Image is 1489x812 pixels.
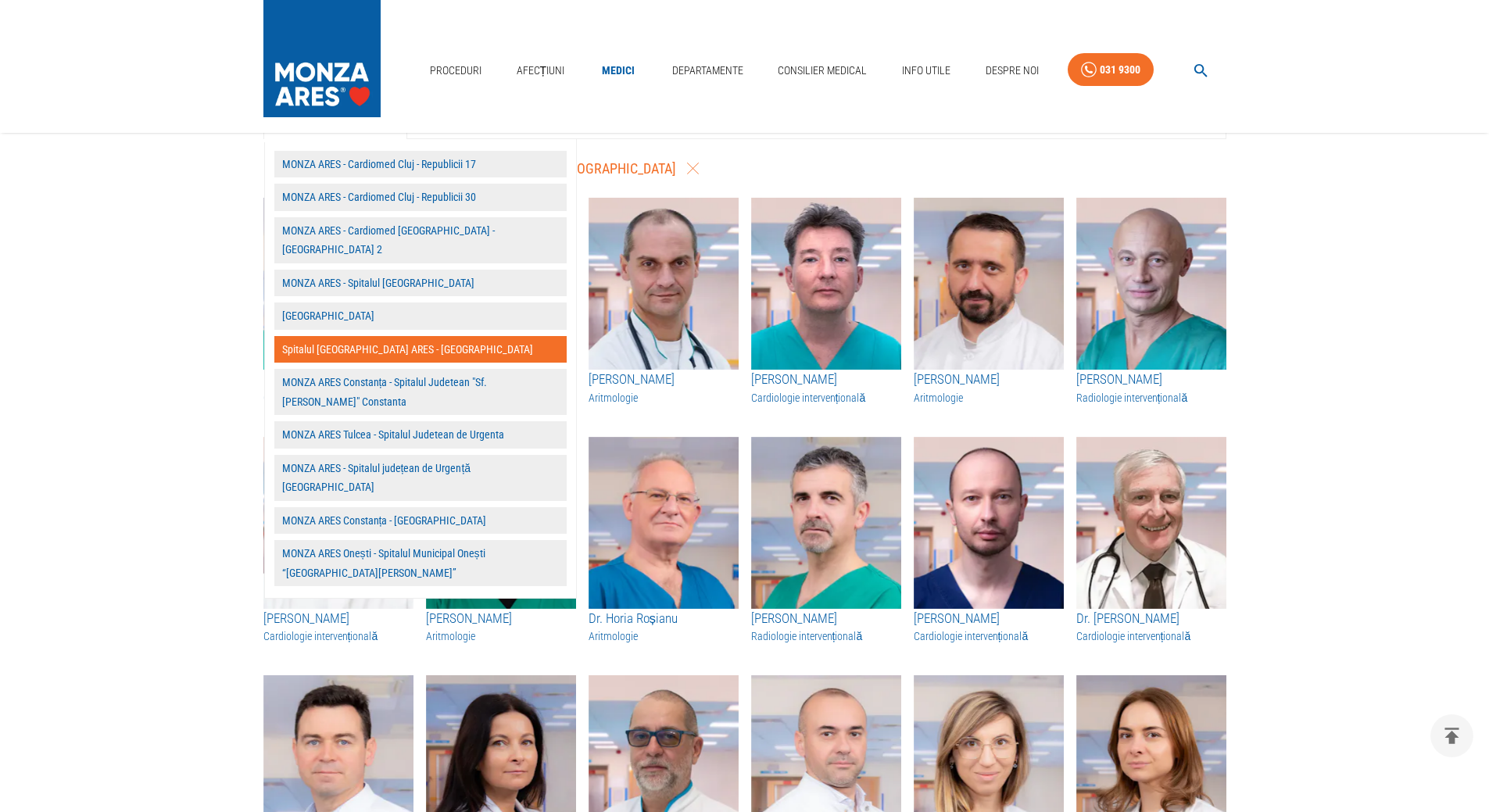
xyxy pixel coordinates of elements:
[751,370,901,406] a: [PERSON_NAME]Cardiologie intervențională
[426,609,576,645] a: [PERSON_NAME]Aritmologie
[751,609,901,629] h3: [PERSON_NAME]
[593,55,643,87] a: Medici
[589,609,739,629] h3: Dr. Horia Roșianu
[751,390,901,406] h3: Cardiologie intervențională
[1076,609,1226,645] a: Dr. [PERSON_NAME]Cardiologie intervențională
[589,390,739,406] h3: Aritmologie
[979,55,1045,87] a: Despre Noi
[1076,198,1226,370] img: Dr. Lucian Mărginean
[914,609,1064,629] h3: [PERSON_NAME]
[914,628,1064,644] h3: Cardiologie intervențională
[1076,370,1226,406] a: [PERSON_NAME]Radiologie intervențională
[751,609,901,645] a: [PERSON_NAME]Radiologie intervențională
[264,98,408,138] a: Filtrează după locație
[914,370,1064,406] a: [PERSON_NAME]Aritmologie
[274,455,567,501] button: MONZA ARES - Spitalul județean de Urgență [GEOGRAPHIC_DATA]
[424,55,488,87] a: Proceduri
[274,151,567,178] button: MONZA ARES - Cardiomed Cluj - Republicii 17
[751,437,901,609] img: Dr. Adrian Pavel
[589,198,739,370] img: Dr. Radu Roșu
[1100,60,1140,80] div: 031 9300
[510,55,571,87] a: Afecțiuni
[1068,53,1154,87] a: 031 9300
[263,609,413,629] h3: [PERSON_NAME]
[426,628,576,644] h3: Aritmologie
[771,55,873,87] a: Consilier Medical
[914,390,1064,406] h3: Aritmologie
[1076,370,1226,390] h3: [PERSON_NAME]
[274,507,567,535] button: MONZA ARES Constanța - [GEOGRAPHIC_DATA]
[426,609,576,629] h3: [PERSON_NAME]
[914,437,1064,609] img: Dr. Horia Iuga
[263,628,413,644] h3: Cardiologie intervențională
[1076,628,1226,644] h3: Cardiologie intervențională
[274,336,567,363] button: Spitalul [GEOGRAPHIC_DATA] ARES - [GEOGRAPHIC_DATA]
[274,270,567,297] button: MONZA ARES - Spitalul [GEOGRAPHIC_DATA]
[274,369,567,415] button: MONZA ARES Constanța - Spitalul Judetean "Sf. [PERSON_NAME]" Constanta
[589,370,739,406] a: [PERSON_NAME]Aritmologie
[914,609,1064,645] a: [PERSON_NAME]Cardiologie intervențională
[589,437,739,609] img: Dr. Horia Roșianu
[274,540,567,586] button: MONZA ARES Onești - Spitalul Municipal Onești “[GEOGRAPHIC_DATA][PERSON_NAME]”
[1076,437,1226,609] img: Dr. Alexandru Hagău
[914,198,1064,370] img: Dr. Gabriel Cismaru
[274,421,567,449] button: MONZA ARES Tulcea - Spitalul Judetean de Urgenta
[666,55,750,87] a: Departamente
[589,628,739,644] h3: Aritmologie
[274,217,567,263] button: MONZA ARES - Cardiomed [GEOGRAPHIC_DATA] - [GEOGRAPHIC_DATA] 2
[751,370,901,390] h3: [PERSON_NAME]
[589,370,739,390] h3: [PERSON_NAME]
[1076,390,1226,406] h3: Radiologie intervențională
[751,628,901,644] h3: Radiologie intervențională
[1430,714,1473,757] button: delete
[274,184,567,211] button: MONZA ARES - Cardiomed Cluj - Republicii 30
[263,609,413,645] a: [PERSON_NAME]Cardiologie intervențională
[914,370,1064,390] h3: [PERSON_NAME]
[589,609,739,645] a: Dr. Horia RoșianuAritmologie
[1076,609,1226,629] h3: Dr. [PERSON_NAME]
[896,55,957,87] a: Info Utile
[274,302,567,330] button: [GEOGRAPHIC_DATA]
[751,198,901,370] img: Dr. Radu Hagiu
